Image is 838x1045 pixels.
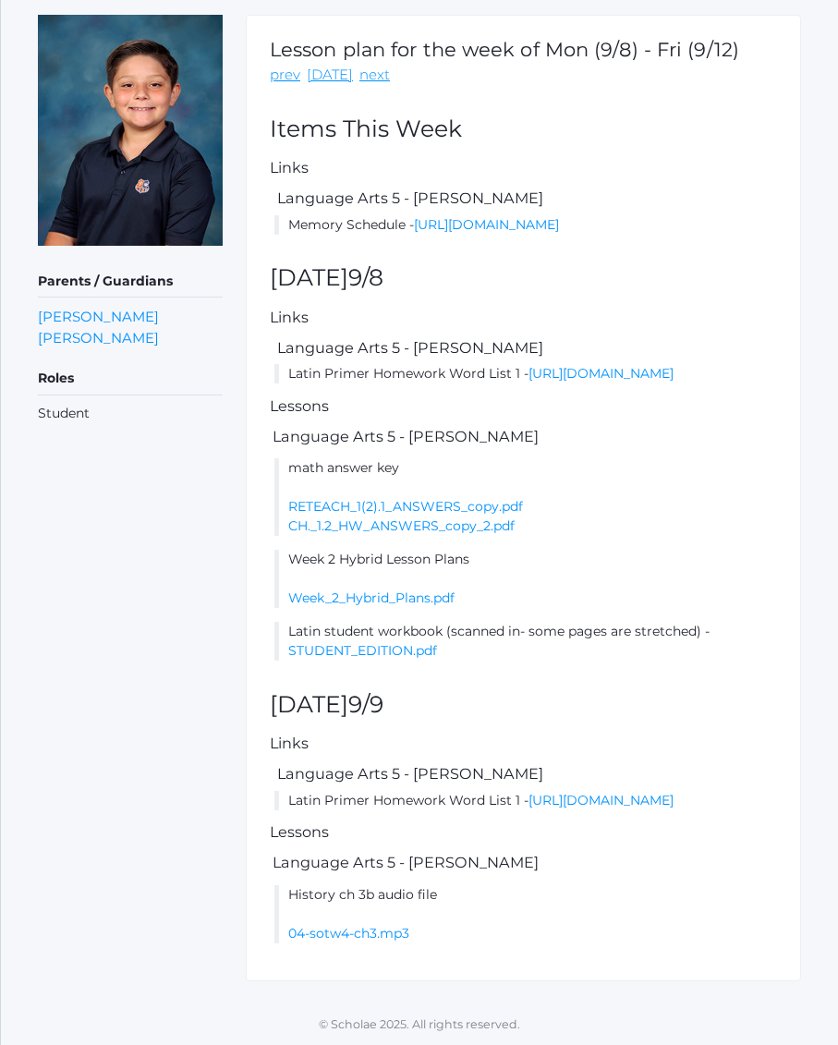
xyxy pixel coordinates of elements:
a: [URL][DOMAIN_NAME] [528,365,674,382]
a: STUDENT_EDITION.pdf [288,642,437,659]
h5: Language Arts 5 - [PERSON_NAME] [270,429,777,445]
li: Week 2 Hybrid Lesson Plans [274,550,777,608]
a: RETEACH_1(2).1_ANSWERS_copy.pdf [288,498,523,515]
h5: Parents / Guardians [38,266,223,298]
h5: Language Arts 5 - [PERSON_NAME] [270,855,777,871]
h5: Lessons [270,398,777,415]
img: Aiden Oceguera [38,15,223,246]
a: prev [270,65,300,86]
span: 9/9 [348,690,383,718]
h5: Language Arts 5 - [PERSON_NAME] [274,340,777,357]
h5: Roles [38,363,223,395]
h1: Lesson plan for the week of Mon (9/8) - Fri (9/12) [270,39,739,60]
a: [URL][DOMAIN_NAME] [414,216,559,233]
h5: Language Arts 5 - [PERSON_NAME] [274,190,777,207]
a: 04-sotw4-ch3.mp3 [288,925,409,942]
h2: [DATE] [270,265,777,291]
h5: Links [270,160,777,176]
a: CH._1.2_HW_ANSWERS_copy_2.pdf [288,517,515,534]
li: Latin Primer Homework Word List 1 - [274,791,777,810]
li: Student [38,404,223,423]
a: Week_2_Hybrid_Plans.pdf [288,589,455,606]
span: 9/8 [348,263,383,291]
li: Memory Schedule - [274,215,777,235]
h5: Links [270,735,777,752]
a: [URL][DOMAIN_NAME] [528,792,674,808]
li: Latin Primer Homework Word List 1 - [274,364,777,383]
a: [DATE] [307,65,353,86]
p: © Scholae 2025. All rights reserved. [1,1016,838,1034]
li: History ch 3b audio file [274,885,777,943]
a: [PERSON_NAME] [38,306,159,327]
h5: Lessons [270,824,777,841]
li: Latin student workbook (scanned in- some pages are stretched) - [274,622,777,661]
h5: Links [270,310,777,326]
li: math answer key [274,458,777,536]
a: next [359,65,390,86]
h2: [DATE] [270,692,777,718]
a: [PERSON_NAME] [38,327,159,348]
h5: Language Arts 5 - [PERSON_NAME] [274,766,777,783]
h2: Items This Week [270,116,777,142]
